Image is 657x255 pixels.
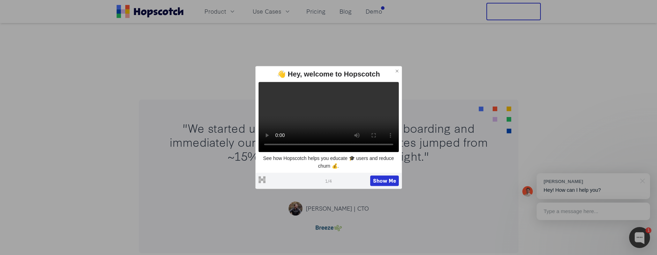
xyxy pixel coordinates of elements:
div: "We started using Hopscotch for user onboarding and immediately our onboarding completion rates j... [160,121,498,162]
a: Demo [363,6,385,17]
div: 👋 Hey, welcome to Hopscotch [259,69,399,79]
p: See how Hopscotch helps you educate 🎓 users and reduce churn 💰. [259,155,399,170]
div: [PERSON_NAME] [544,178,636,185]
button: Product [200,6,240,17]
div: [PERSON_NAME] | CTO [306,204,369,213]
button: Use Cases [248,6,295,17]
div: 1 [645,227,651,233]
span: Use Cases [253,7,281,16]
button: Show Me [370,176,399,186]
img: Lucas Fraser [289,202,303,216]
span: 1 / 4 [325,177,332,184]
a: Blog [337,6,354,17]
div: Type a message here... [537,203,650,220]
img: Breeze logo [312,224,345,232]
p: Hey! How can I help you? [544,187,643,194]
a: Home [117,5,184,18]
button: Free Trial [486,3,541,20]
a: Pricing [304,6,328,17]
span: Product [204,7,226,16]
img: Mark Spera [522,186,533,197]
